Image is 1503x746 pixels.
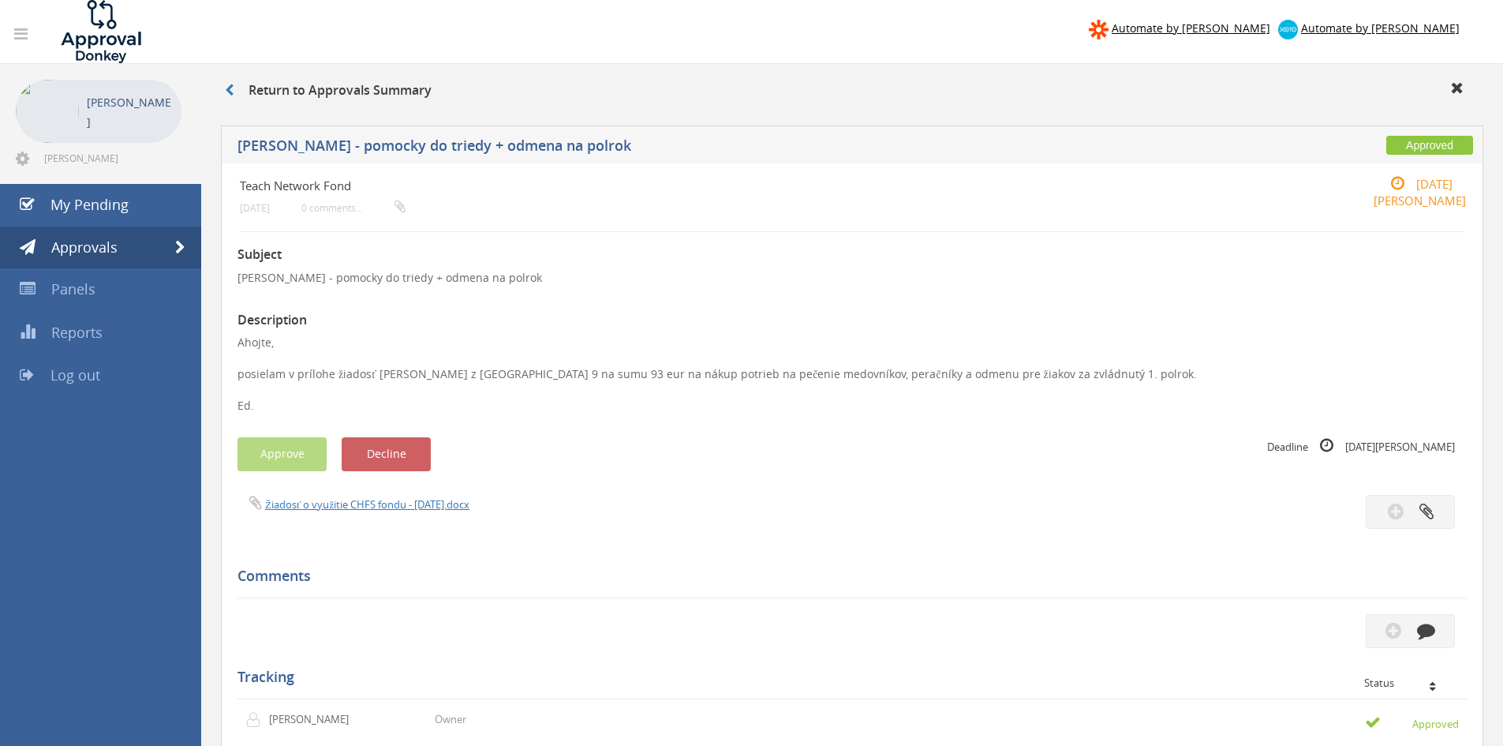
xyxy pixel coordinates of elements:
h5: Tracking [237,669,1455,685]
small: [DATE][PERSON_NAME] [1374,175,1453,210]
small: 0 comments... [301,202,406,214]
p: [PERSON_NAME] [269,712,360,727]
p: Owner [435,712,466,727]
small: Deadline [DATE][PERSON_NAME] [1267,437,1455,455]
span: My Pending [50,195,129,214]
h3: Subject [237,248,1467,262]
span: Panels [51,279,95,298]
img: user-icon.png [245,712,269,728]
button: Approve [237,437,327,471]
img: zapier-logomark.png [1089,20,1109,39]
div: Ed. [237,398,1467,414]
p: [PERSON_NAME] - pomocky do triedy + odmena na polrok [237,270,1467,286]
small: Approved [1365,714,1459,732]
p: [PERSON_NAME] [87,92,174,132]
span: [PERSON_NAME][EMAIL_ADDRESS][DOMAIN_NAME] [44,152,178,164]
span: Reports [51,323,103,342]
div: Status [1364,677,1455,688]
small: [DATE] [240,202,270,214]
h5: [PERSON_NAME] - pomocky do triedy + odmena na polrok [237,138,1101,158]
span: Automate by [PERSON_NAME] [1301,21,1460,36]
h3: Return to Approvals Summary [225,84,432,98]
img: xero-logo.png [1278,20,1298,39]
h3: Description [237,313,1467,328]
h5: Comments [237,568,1455,584]
span: Approved [1386,136,1473,155]
h4: Teach Network Fond [240,179,1260,193]
span: Approvals [51,238,118,257]
button: Decline [342,437,431,471]
span: Log out [50,366,100,384]
div: posielam v prílohe žiadosť [PERSON_NAME] z [GEOGRAPHIC_DATA] 9 na sumu 93 eur na nákup potrieb na... [237,366,1467,382]
span: Automate by [PERSON_NAME] [1112,21,1270,36]
div: Ahojte, [237,335,1467,414]
a: Žiadosť o využitie CHFS fondu - [DATE].docx [265,497,469,512]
